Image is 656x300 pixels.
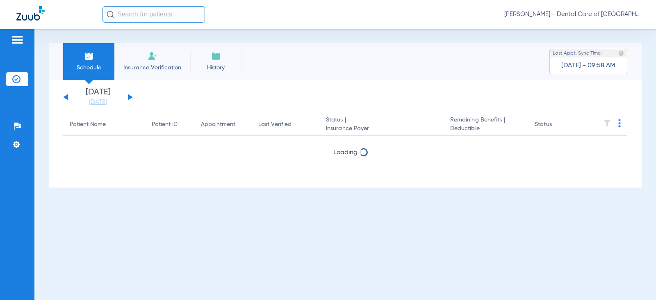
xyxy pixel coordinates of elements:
img: Manual Insurance Verification [148,51,157,61]
div: Appointment [201,120,245,129]
th: Status [528,113,583,136]
img: hamburger-icon [11,35,24,45]
img: Zuub Logo [16,6,45,21]
div: Patient Name [70,120,139,129]
div: Last Verified [258,120,313,129]
img: Search Icon [107,11,114,18]
span: Deductible [450,124,522,133]
div: Patient ID [152,120,188,129]
span: Schedule [69,64,108,72]
div: Patient Name [70,120,106,129]
img: group-dot-blue.svg [618,119,621,127]
span: Loading [333,149,358,156]
input: Search for patients [102,6,205,23]
div: Appointment [201,120,235,129]
span: [PERSON_NAME] - Dental Care of [GEOGRAPHIC_DATA] [504,10,640,18]
span: Insurance Payer [326,124,437,133]
span: History [196,64,235,72]
span: Last Appt. Sync Time: [553,49,602,57]
span: Insurance Verification [121,64,184,72]
span: [DATE] - 09:58 AM [561,62,615,70]
div: Patient ID [152,120,178,129]
li: [DATE] [73,88,123,106]
div: Last Verified [258,120,292,129]
img: History [211,51,221,61]
img: Schedule [84,51,94,61]
th: Status | [319,113,444,136]
th: Remaining Benefits | [444,113,528,136]
img: last sync help info [618,50,624,56]
img: filter.svg [603,119,611,127]
a: [DATE] [73,98,123,106]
